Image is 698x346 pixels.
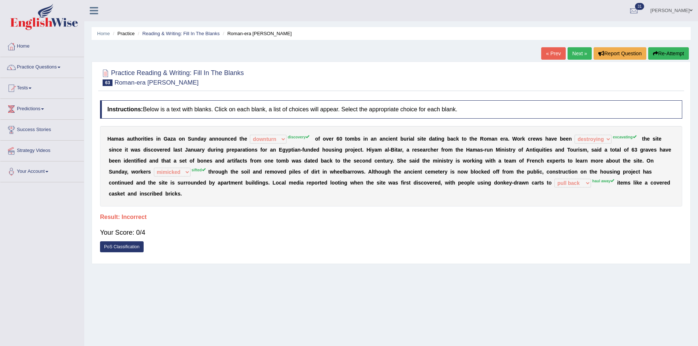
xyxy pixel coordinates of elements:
[377,147,382,153] b: m
[221,30,292,37] li: Roman-era [PERSON_NAME]
[255,147,258,153] b: s
[573,147,576,153] b: u
[260,147,262,153] b: f
[435,136,437,142] b: t
[323,136,326,142] b: o
[307,147,310,153] b: n
[508,136,509,142] b: .
[374,136,377,142] b: n
[148,147,151,153] b: s
[336,147,339,153] b: n
[441,136,444,142] b: g
[545,147,547,153] b: i
[173,147,175,153] b: l
[345,147,348,153] b: p
[551,136,554,142] b: v
[417,147,420,153] b: s
[107,106,143,112] b: Instructions:
[473,147,477,153] b: m
[345,136,347,142] b: t
[97,31,110,36] a: Home
[216,147,217,153] b: i
[118,136,121,142] b: a
[428,147,431,153] b: c
[480,136,484,142] b: R
[648,47,689,60] button: Re-Attempt
[329,136,332,142] b: e
[315,136,318,142] b: o
[138,136,141,142] b: o
[394,147,396,153] b: i
[279,147,282,153] b: E
[391,147,394,153] b: B
[221,136,225,142] b: u
[410,136,413,142] b: a
[0,78,84,96] a: Tests
[407,136,409,142] b: r
[539,147,542,153] b: u
[453,136,456,142] b: c
[470,147,473,153] b: a
[396,147,398,153] b: t
[484,136,487,142] b: o
[510,147,512,153] b: r
[400,136,404,142] b: b
[506,147,509,153] b: s
[112,147,113,153] b: i
[496,147,500,153] b: M
[366,147,370,153] b: H
[0,99,84,117] a: Predictions
[466,147,470,153] b: H
[116,147,119,153] b: c
[389,147,391,153] b: -
[119,147,122,153] b: e
[526,147,529,153] b: A
[251,147,255,153] b: n
[336,136,339,142] b: 6
[329,147,332,153] b: u
[567,147,570,153] b: T
[232,147,234,153] b: e
[180,147,182,153] b: t
[358,136,361,142] b: s
[103,79,112,86] span: 63
[487,147,490,153] b: u
[542,147,543,153] b: i
[133,136,135,142] b: t
[517,136,520,142] b: o
[318,136,320,142] b: f
[332,147,335,153] b: s
[288,135,309,139] sup: discovery
[347,136,350,142] b: o
[244,136,247,142] b: e
[200,147,202,153] b: r
[380,136,383,142] b: a
[390,136,393,142] b: e
[471,136,474,142] b: h
[505,147,506,153] b: i
[400,147,402,153] b: r
[550,147,553,153] b: s
[385,136,388,142] b: c
[447,136,451,142] b: b
[188,147,191,153] b: a
[237,147,240,153] b: a
[644,136,647,142] b: h
[393,136,396,142] b: n
[436,147,438,153] b: r
[111,136,114,142] b: a
[414,147,417,153] b: e
[371,136,374,142] b: a
[322,147,325,153] b: h
[500,136,503,142] b: e
[469,136,471,142] b: t
[143,136,144,142] b: i
[417,136,420,142] b: s
[182,136,185,142] b: n
[160,147,163,153] b: e
[520,136,522,142] b: r
[197,147,200,153] b: a
[100,68,244,86] h2: Practice Reading & Writing: Fill In The Blanks
[147,147,148,153] b: i
[521,147,523,153] b: f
